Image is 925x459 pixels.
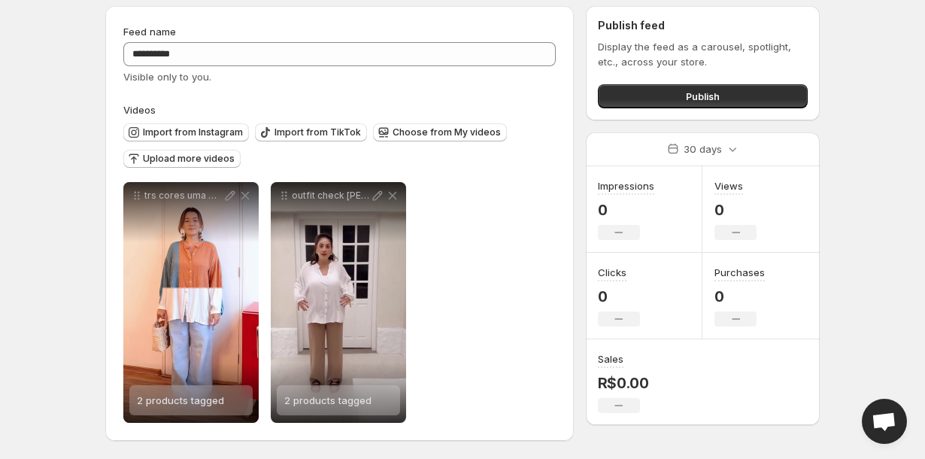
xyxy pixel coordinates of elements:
button: Choose from My videos [373,123,507,141]
button: Import from Instagram [123,123,249,141]
p: outfit check [PERSON_NAME] com a [PERSON_NAME] que parece bsica at voc ver no corpo a camisa [PER... [292,190,370,202]
button: Publish [598,84,808,108]
p: 0 [598,287,640,305]
div: Open chat [862,399,907,444]
p: 0 [598,201,654,219]
button: Upload more videos [123,150,241,168]
button: Import from TikTok [255,123,367,141]
span: Import from TikTok [274,126,361,138]
span: Import from Instagram [143,126,243,138]
p: trs cores uma mesma essncia leveza que atravessa [PERSON_NAME] e abraa rotinas desde o lanamento ... [144,190,223,202]
h3: Views [714,178,743,193]
div: trs cores uma mesma essncia leveza que atravessa [PERSON_NAME] e abraa rotinas desde o lanamento ... [123,182,259,423]
span: Feed name [123,26,176,38]
span: Visible only to you. [123,71,211,83]
span: Choose from My videos [393,126,501,138]
div: outfit check [PERSON_NAME] com a [PERSON_NAME] que parece bsica at voc ver no corpo a camisa [PER... [271,182,406,423]
p: 0 [714,287,765,305]
p: 30 days [684,141,722,157]
span: Videos [123,104,156,116]
p: Display the feed as a carousel, spotlight, etc., across your store. [598,39,808,69]
h2: Publish feed [598,18,808,33]
p: 0 [714,201,757,219]
h3: Impressions [598,178,654,193]
span: Upload more videos [143,153,235,165]
span: 2 products tagged [137,394,224,406]
p: R$0.00 [598,374,649,392]
span: Publish [686,89,720,104]
h3: Purchases [714,265,765,280]
h3: Clicks [598,265,626,280]
h3: Sales [598,351,623,366]
span: 2 products tagged [284,394,372,406]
